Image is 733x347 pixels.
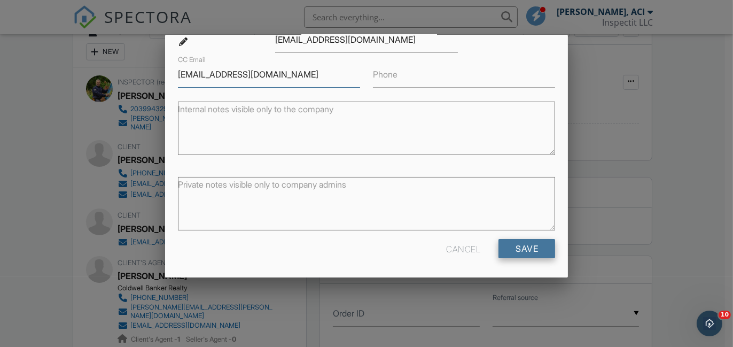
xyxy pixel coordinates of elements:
label: Private notes visible only to company admins [178,179,346,190]
label: Phone [373,68,397,80]
div: Cancel [446,239,480,258]
span: 10 [719,311,731,319]
input: Save [498,239,555,258]
iframe: Intercom live chat [697,311,722,336]
label: Internal notes visible only to the company [178,103,333,115]
label: CC Email [178,55,206,65]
